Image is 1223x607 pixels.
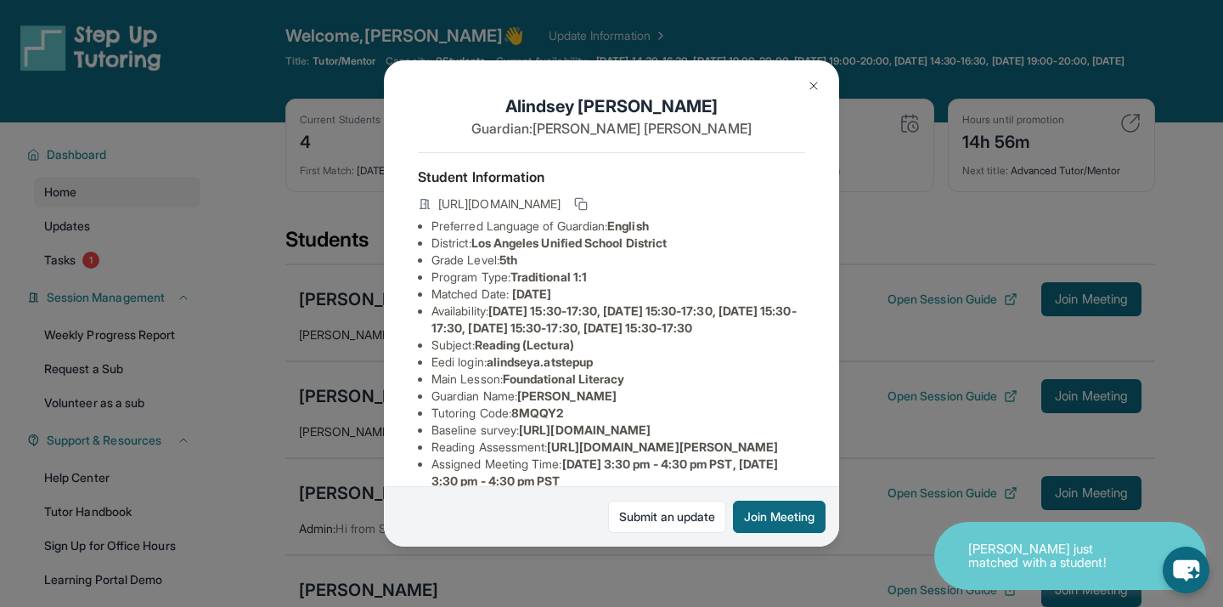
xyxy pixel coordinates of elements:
li: District: [431,235,805,252]
span: Los Angeles Unified School District [471,235,667,250]
button: chat-button [1163,547,1209,593]
li: Baseline survey : [431,422,805,439]
p: Guardian: [PERSON_NAME] [PERSON_NAME] [418,118,805,139]
h4: Student Information [418,167,805,187]
li: Matched Date: [431,286,805,303]
span: [DATE] 15:30-17:30, [DATE] 15:30-17:30, [DATE] 15:30-17:30, [DATE] 15:30-17:30, [DATE] 15:30-17:30 [431,303,797,335]
img: Close Icon [807,79,820,93]
p: [PERSON_NAME] just matched with a student! [968,542,1138,570]
span: Foundational Literacy [503,372,624,386]
li: Eedi login : [431,354,805,371]
span: [DATE] 3:30 pm - 4:30 pm PST, [DATE] 3:30 pm - 4:30 pm PST [431,457,778,488]
span: 5th [499,252,517,267]
li: Preferred Language of Guardian: [431,218,805,235]
span: [PERSON_NAME] [517,389,617,403]
span: [URL][DOMAIN_NAME] [438,196,561,213]
li: Tutoring Code : [431,405,805,422]
span: [URL][DOMAIN_NAME][PERSON_NAME] [547,440,778,454]
h1: Alindsey [PERSON_NAME] [418,94,805,118]
a: Submit an update [608,501,726,533]
span: Reading (Lectura) [475,338,574,352]
span: [URL][DOMAIN_NAME] [519,423,651,437]
li: Guardian Name : [431,388,805,405]
span: Traditional 1:1 [510,269,587,284]
span: English [607,218,649,233]
button: Copy link [571,194,591,214]
li: Reading Assessment : [431,439,805,456]
span: alindseya.atstepup [487,355,593,369]
li: Main Lesson : [431,371,805,388]
li: Assigned Meeting Time : [431,456,805,490]
span: 8MQQY2 [511,406,563,420]
button: Join Meeting [733,501,826,533]
li: Availability: [431,303,805,337]
li: Subject : [431,337,805,354]
li: Grade Level: [431,252,805,269]
li: Program Type: [431,269,805,286]
span: [DATE] [512,286,551,301]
